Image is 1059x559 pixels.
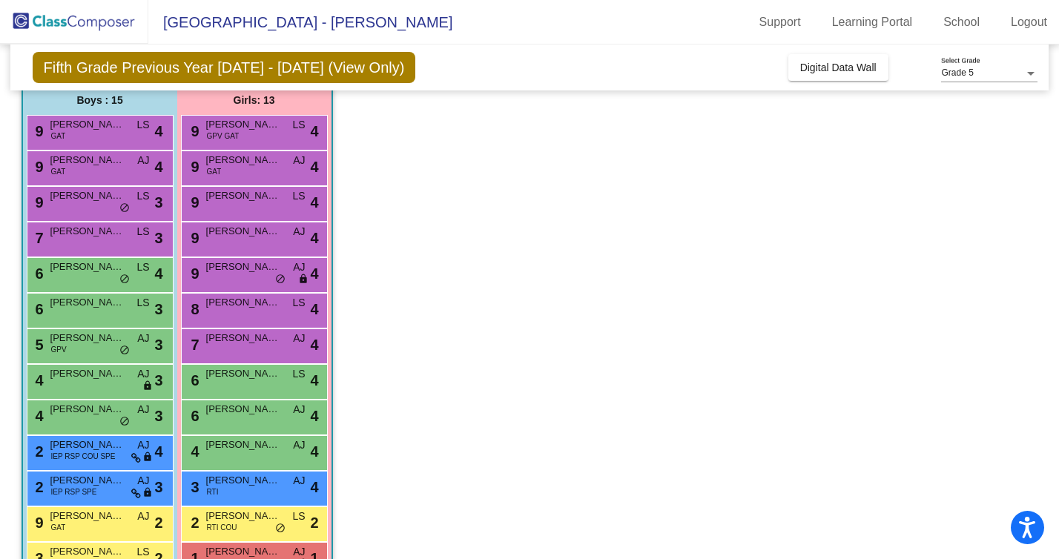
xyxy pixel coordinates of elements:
[154,262,162,285] span: 4
[188,372,199,388] span: 6
[154,440,162,463] span: 4
[32,479,44,495] span: 2
[931,10,992,34] a: School
[137,437,149,453] span: AJ
[51,522,66,533] span: GAT
[275,523,286,535] span: do_not_disturb_alt
[154,334,162,356] span: 3
[275,274,286,285] span: do_not_disturb_alt
[188,159,199,175] span: 9
[188,123,199,139] span: 9
[206,224,280,239] span: [PERSON_NAME]
[119,274,130,285] span: do_not_disturb_alt
[292,117,305,133] span: LS
[50,544,125,559] span: [PERSON_NAME]
[137,153,149,168] span: AJ
[188,301,199,317] span: 8
[50,331,125,345] span: [PERSON_NAME]
[206,331,280,345] span: [PERSON_NAME]
[206,402,280,417] span: [PERSON_NAME]
[206,437,280,452] span: [PERSON_NAME]
[50,473,125,488] span: [PERSON_NAME]
[188,479,199,495] span: 3
[154,156,162,178] span: 4
[206,509,280,523] span: [PERSON_NAME]
[188,515,199,531] span: 2
[310,227,318,249] span: 4
[137,366,149,382] span: AJ
[310,262,318,285] span: 4
[292,509,305,524] span: LS
[788,54,888,81] button: Digital Data Wall
[820,10,925,34] a: Learning Portal
[310,156,318,178] span: 4
[188,265,199,282] span: 9
[154,120,162,142] span: 4
[154,298,162,320] span: 3
[51,486,97,497] span: IEP RSP SPE
[188,230,199,246] span: 9
[206,117,280,132] span: [PERSON_NAME]
[188,443,199,460] span: 4
[206,366,280,381] span: [PERSON_NAME]
[310,298,318,320] span: 4
[293,473,305,489] span: AJ
[50,224,125,239] span: [PERSON_NAME]
[136,224,149,239] span: LS
[999,10,1059,34] a: Logout
[51,130,66,142] span: GAT
[32,123,44,139] span: 9
[32,230,44,246] span: 7
[50,259,125,274] span: [PERSON_NAME]
[50,402,125,417] span: [PERSON_NAME]
[137,509,149,524] span: AJ
[137,331,149,346] span: AJ
[310,334,318,356] span: 4
[293,402,305,417] span: AJ
[292,188,305,204] span: LS
[310,405,318,427] span: 4
[51,344,67,355] span: GPV
[137,473,149,489] span: AJ
[207,130,240,142] span: GPV GAT
[207,522,237,533] span: RTI COU
[142,487,153,499] span: lock
[293,331,305,346] span: AJ
[206,259,280,274] span: [PERSON_NAME]
[136,188,149,204] span: LS
[50,295,125,310] span: [PERSON_NAME]
[800,62,877,73] span: Digital Data Wall
[32,443,44,460] span: 2
[119,416,130,428] span: do_not_disturb_alt
[50,188,125,203] span: [PERSON_NAME]
[177,85,331,115] div: Girls: 13
[310,440,318,463] span: 4
[51,451,116,462] span: IEP RSP COU SPE
[142,451,153,463] span: lock
[207,166,222,177] span: GAT
[50,117,125,132] span: [PERSON_NAME]
[50,509,125,523] span: [PERSON_NAME]
[33,52,416,83] span: Fifth Grade Previous Year [DATE] - [DATE] (View Only)
[50,153,125,168] span: [PERSON_NAME]
[32,265,44,282] span: 6
[32,515,44,531] span: 9
[298,274,309,285] span: lock
[206,295,280,310] span: [PERSON_NAME]
[32,301,44,317] span: 6
[941,67,973,78] span: Grade 5
[32,159,44,175] span: 9
[51,166,66,177] span: GAT
[142,380,153,392] span: lock
[293,224,305,239] span: AJ
[206,188,280,203] span: [PERSON_NAME]
[292,295,305,311] span: LS
[32,408,44,424] span: 4
[293,153,305,168] span: AJ
[23,85,177,115] div: Boys : 15
[310,369,318,391] span: 4
[32,372,44,388] span: 4
[148,10,452,34] span: [GEOGRAPHIC_DATA] - [PERSON_NAME]
[206,473,280,488] span: [PERSON_NAME]
[136,295,149,311] span: LS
